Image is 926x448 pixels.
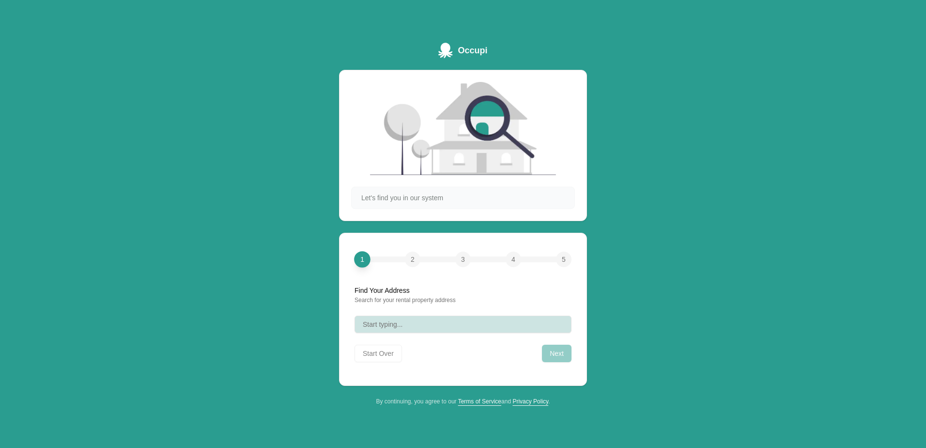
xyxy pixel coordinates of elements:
[361,193,443,203] span: Let's find you in our system
[511,255,515,264] span: 4
[339,398,587,405] div: By continuing, you agree to our and .
[411,255,415,264] span: 2
[512,398,548,405] a: Privacy Policy
[355,286,571,295] div: Find Your Address
[562,255,566,264] span: 5
[360,254,364,264] span: 1
[355,296,571,304] div: Search for your rental property address
[458,398,501,405] a: Terms of Service
[458,44,487,57] span: Occupi
[438,43,487,58] a: Occupi
[370,82,556,175] img: House searching illustration
[363,320,402,329] span: Start typing...
[461,255,465,264] span: 3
